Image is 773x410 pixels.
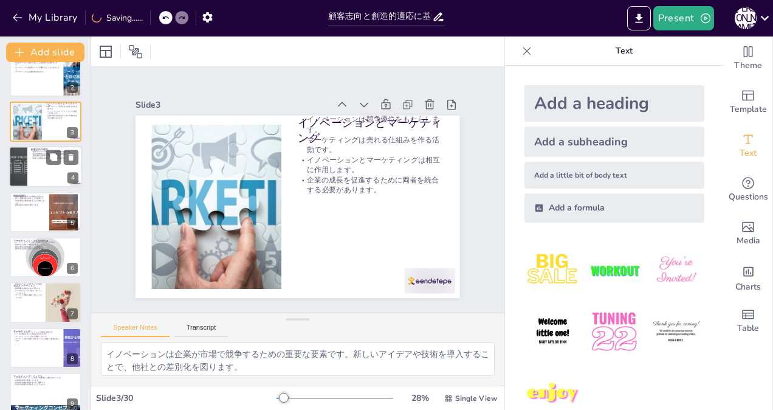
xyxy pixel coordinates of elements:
p: ニーズやウォンツに基づいて行うことができます。 [13,290,42,294]
p: 顧客との関係を深めることが成功の鍵です。 [31,158,78,160]
p: 顧客志向は競争力を高める要素です。 [31,155,78,158]
div: 7 [67,308,78,319]
div: Change the overall theme [724,36,772,80]
button: Duplicate Slide [46,150,61,165]
img: 3.jpeg [648,242,704,299]
span: Media [737,234,760,248]
p: マーケティング・マイオピアを避ける必要があります。 [13,241,78,244]
p: イノベーションとマーケティングは相互に作用します。 [298,155,444,175]
div: Add a table [724,299,772,343]
div: Add a formula [524,193,704,223]
div: Add ready made slides [724,80,772,124]
div: 4 [67,173,78,184]
button: My Library [9,8,83,27]
div: 9 [67,398,78,409]
div: 2 [10,56,81,96]
p: イノベーションは競争優位をもたらします。 [46,101,78,105]
p: 顧客満足を高めるための手法です。 [13,288,42,290]
button: Export to PowerPoint [627,6,651,30]
p: 創造的適応は変化への柔軟な対応です。 [13,195,46,198]
span: Questions [729,190,768,204]
button: Delete Slide [64,150,78,165]
div: 2 [67,82,78,93]
p: マーケティングは顧客のニーズを理解することから始まります。 [13,66,60,70]
p: マーケティングは企業全体の責任です。 [13,71,60,73]
p: 顧客の視点を理解することが重要です。 [13,246,78,248]
p: 創造的適応 [13,193,46,197]
div: 3 [67,127,78,138]
img: 6.jpeg [648,304,704,360]
img: 5.jpeg [586,304,642,360]
p: 顧客のニーズを満たすことが企業活動の起点です。 [31,151,78,153]
p: イノベーションは競争優位をもたらします。 [298,114,444,134]
p: ターゲティングはマーケティングの重要な要素です。 [13,331,60,333]
p: 企業の成長を促進するために両者を統合する必要があります。 [46,114,78,119]
p: 顧客をセグメント化することが重要です。 [13,283,42,288]
span: Theme [734,59,762,72]
p: 新しい需要を生み出すことが重要です。 [13,197,46,200]
p: Text [537,36,712,66]
div: 5 [10,192,81,232]
div: Slide 3 [136,99,328,111]
p: 柔軟な対応が成功に繋がります。 [13,204,46,206]
p: 効果的な戦略を構築するために重要です。 [13,381,78,384]
span: Template [730,103,767,116]
button: Transcript [174,324,228,337]
p: マーケティング・マイオピア [13,239,78,243]
p: マーケティングは売れる仕組みを作る活動です。 [298,134,444,155]
div: 8 [10,328,81,368]
textarea: イノベーションは企業が市場で競争するための重要な要素です。新しいアイデアや技術を導入することで、他社との差別化を図ります。 マーケティングの役割は、製品やサービスが効果的に顧客に届くようにするこ... [101,342,495,376]
p: 市場での競争力を高めることができます。 [13,384,78,386]
p: 各要素は相互に関連しています。 [13,380,78,382]
div: Add images, graphics, shapes or video [724,212,772,255]
p: ニーズや嗜好に合った製品を設計できます。 [13,333,60,335]
div: 6 [10,237,81,277]
button: Add slide [6,43,84,62]
div: 8 [67,353,78,364]
p: ターゲット以外の顧客に対するリスクを考慮する必要があります。 [13,338,60,342]
button: Present [653,6,714,30]
button: [PERSON_NAME] [735,6,757,30]
div: Layout [96,42,115,61]
span: Position [128,44,143,59]
img: 2.jpeg [586,242,642,299]
img: 4.jpeg [524,304,581,360]
div: 3 [10,102,81,142]
div: [PERSON_NAME] [735,7,757,29]
p: 企業の成長を促進するために両者を統合する必要があります。 [298,175,444,195]
div: Add text boxes [724,124,772,168]
span: Text [740,147,757,160]
img: 1.jpeg [524,242,581,299]
p: 市場の変化に敏感であることが求められます。 [13,200,46,204]
p: マーケティング・ミックスは4つの要素から構成されています。 [13,377,78,380]
div: Add charts and graphs [724,255,772,299]
span: Charts [735,280,761,294]
div: 6 [67,263,78,274]
div: Add a little bit of body text [524,162,704,189]
div: Get real-time input from your audience [724,168,772,212]
p: コミュニケーション方法を明確にできます。 [13,335,60,338]
p: 真の顧客指向には洞察力と創造性が必要です。 [31,153,78,155]
div: 7 [10,282,81,322]
p: マーケティングは売れる仕組みを作る活動です。 [46,106,78,110]
p: 製品やサービスが顧客を生むことを認識する必要があります。 [13,61,60,66]
div: Add a subheading [524,127,704,157]
div: 5 [67,218,78,229]
div: Add a heading [524,85,704,122]
p: 想像力と大胆さが求められます。 [13,243,78,246]
p: イノベーションとマーケティングは相互に作用します。 [46,110,78,114]
div: 28 % [405,392,435,404]
p: ターゲティング [13,329,60,333]
p: ターゲット市場を明確にすることができます。 [13,294,42,299]
div: Saving...... [92,12,143,24]
p: 競争力を高めるためのアプローチです。 [13,248,78,251]
div: Slide 3 / 30 [96,392,277,404]
span: Table [737,322,759,335]
span: Single View [455,394,497,403]
div: 4 [9,146,82,187]
input: Insert title [328,8,432,26]
p: 顧客志向の理念 [31,148,78,151]
p: マーケティング・ミックス [13,375,78,378]
button: Speaker Notes [101,324,170,337]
